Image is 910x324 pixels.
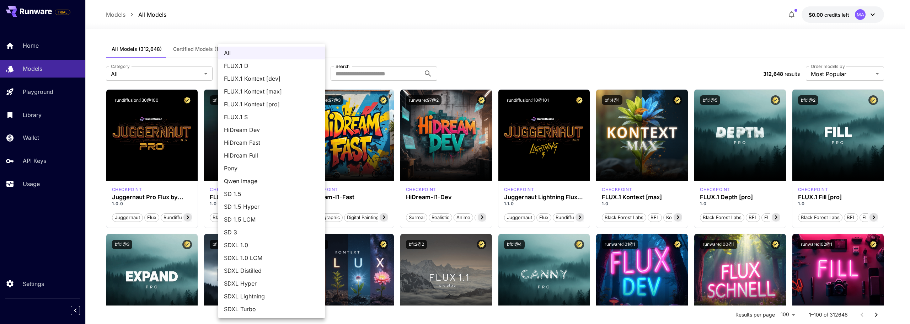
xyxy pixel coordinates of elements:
span: FLUX.1 Kontext [pro] [224,100,319,108]
span: SD 1.5 Hyper [224,202,319,211]
span: SDXL Distilled [224,266,319,275]
span: FLUX.1 D [224,62,319,70]
span: SD 3 [224,228,319,237]
span: FLUX.1 S [224,113,319,121]
span: SD 1.5 [224,190,319,198]
span: SDXL 1.0 LCM [224,254,319,262]
span: Pony [224,164,319,172]
span: HiDream Full [224,151,319,160]
span: SDXL Lightning [224,292,319,301]
span: HiDream Dev [224,126,319,134]
span: All [224,49,319,57]
span: Qwen Image [224,177,319,185]
span: SD 1.5 LCM [224,215,319,224]
span: FLUX.1 Kontext [dev] [224,74,319,83]
span: SDXL 1.0 [224,241,319,249]
span: SDXL Hyper [224,279,319,288]
span: HiDream Fast [224,138,319,147]
span: FLUX.1 Kontext [max] [224,87,319,96]
span: SDXL Turbo [224,305,319,313]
